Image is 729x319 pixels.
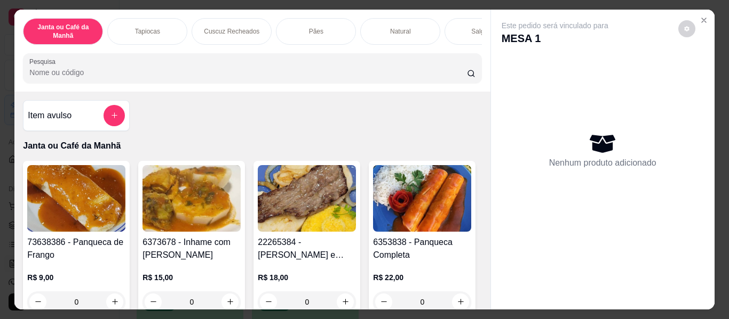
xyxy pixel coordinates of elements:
[258,236,356,261] h4: 22265384 - [PERSON_NAME] e Carne de Sol
[258,272,356,283] p: R$ 18,00
[106,293,123,310] button: increase-product-quantity
[549,157,656,169] p: Nenhum produto adicionado
[452,293,469,310] button: increase-product-quantity
[142,272,241,283] p: R$ 15,00
[375,293,392,310] button: decrease-product-quantity
[142,165,241,232] img: product-image
[258,165,356,232] img: product-image
[221,293,239,310] button: increase-product-quantity
[337,293,354,310] button: increase-product-quantity
[29,57,59,66] label: Pesquisa
[104,105,125,126] button: add-separate-item
[29,293,46,310] button: decrease-product-quantity
[142,236,241,261] h4: 6373678 - Inhame com [PERSON_NAME]
[204,27,259,36] p: Cuscuz Recheados
[471,27,498,36] p: Salgados
[28,109,72,122] h4: Item avulso
[373,272,471,283] p: R$ 22,00
[27,272,125,283] p: R$ 9,00
[390,27,411,36] p: Natural
[145,293,162,310] button: decrease-product-quantity
[27,236,125,261] h4: 73638386 - Panqueca de Frango
[678,20,695,37] button: decrease-product-quantity
[23,140,481,152] p: Janta ou Café da Manhã
[695,12,712,29] button: Close
[27,165,125,232] img: product-image
[29,67,467,78] input: Pesquisa
[32,23,94,40] p: Janta ou Café da Manhã
[309,27,323,36] p: Pães
[135,27,160,36] p: Tapiocas
[502,20,608,31] p: Este pedido será vinculado para
[260,293,277,310] button: decrease-product-quantity
[373,236,471,261] h4: 6353838 - Panqueca Completa
[373,165,471,232] img: product-image
[502,31,608,46] p: MESA 1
